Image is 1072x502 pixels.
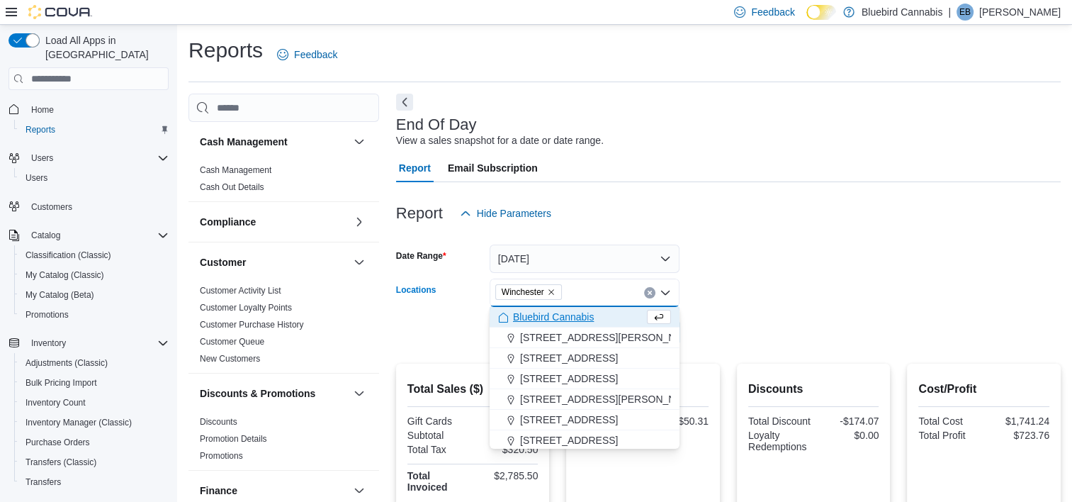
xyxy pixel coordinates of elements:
[3,196,174,217] button: Customers
[188,282,379,373] div: Customer
[26,150,169,167] span: Users
[979,4,1061,21] p: [PERSON_NAME]
[26,457,96,468] span: Transfers (Classic)
[26,417,132,428] span: Inventory Manager (Classic)
[200,215,256,229] h3: Compliance
[200,182,264,192] a: Cash Out Details
[26,397,86,408] span: Inventory Count
[26,101,60,118] a: Home
[816,415,879,427] div: -$174.07
[20,121,169,138] span: Reports
[396,250,446,262] label: Date Range
[407,470,448,493] strong: Total Invoiced
[520,413,618,427] span: [STREET_ADDRESS]
[200,354,260,364] a: New Customers
[20,355,113,372] a: Adjustments (Classic)
[200,484,348,498] button: Finance
[200,164,271,176] span: Cash Management
[14,265,174,285] button: My Catalog (Classic)
[14,413,174,433] button: Inventory Manager (Classic)
[200,386,315,401] h3: Discounts & Promotions
[14,472,174,492] button: Transfers
[200,320,304,330] a: Customer Purchase History
[396,284,436,296] label: Locations
[351,254,368,271] button: Customer
[31,338,66,349] span: Inventory
[14,168,174,188] button: Users
[20,374,169,391] span: Bulk Pricing Import
[351,133,368,150] button: Cash Management
[454,199,557,228] button: Hide Parameters
[918,381,1049,398] h2: Cost/Profit
[987,415,1049,427] div: $1,741.24
[20,394,91,411] a: Inventory Count
[188,413,379,470] div: Discounts & Promotions
[14,393,174,413] button: Inventory Count
[271,40,343,69] a: Feedback
[3,333,174,353] button: Inventory
[200,135,348,149] button: Cash Management
[26,100,169,118] span: Home
[26,437,90,448] span: Purchase Orders
[20,306,169,323] span: Promotions
[31,152,53,164] span: Users
[20,355,169,372] span: Adjustments (Classic)
[26,289,94,301] span: My Catalog (Beta)
[26,269,104,281] span: My Catalog (Classic)
[490,430,679,451] button: [STREET_ADDRESS]
[490,307,679,328] button: Bluebird Cannabis
[200,286,281,296] a: Customer Activity List
[20,121,61,138] a: Reports
[20,286,169,303] span: My Catalog (Beta)
[520,330,700,345] span: [STREET_ADDRESS][PERSON_NAME]
[200,450,243,462] span: Promotions
[490,328,679,348] button: [STREET_ADDRESS][PERSON_NAME]
[3,99,174,119] button: Home
[396,94,413,111] button: Next
[20,414,137,431] a: Inventory Manager (Classic)
[20,267,110,284] a: My Catalog (Classic)
[26,377,97,389] span: Bulk Pricing Import
[3,225,174,245] button: Catalog
[660,287,671,299] button: Close list of options
[200,165,271,175] a: Cash Management
[20,454,169,471] span: Transfers (Classic)
[14,353,174,373] button: Adjustments (Classic)
[918,415,981,427] div: Total Cost
[396,116,477,133] h3: End Of Day
[26,124,55,135] span: Reports
[200,255,348,269] button: Customer
[351,385,368,402] button: Discounts & Promotions
[513,310,594,324] span: Bluebird Cannabis
[200,337,264,347] a: Customer Queue
[200,302,292,313] span: Customer Loyalty Points
[20,267,169,284] span: My Catalog (Classic)
[20,247,169,264] span: Classification (Classic)
[918,430,981,441] div: Total Profit
[26,199,78,216] a: Customers
[200,484,237,498] h3: Finance
[26,250,111,261] span: Classification (Classic)
[490,369,679,389] button: [STREET_ADDRESS]
[31,104,54,116] span: Home
[407,444,470,455] div: Total Tax
[200,451,243,461] a: Promotions
[200,353,260,364] span: New Customers
[748,381,879,398] h2: Discounts
[351,213,368,230] button: Compliance
[520,351,618,365] span: [STREET_ADDRESS]
[862,4,942,21] p: Bluebird Cannabis
[396,133,604,148] div: View a sales snapshot for a date or date range.
[26,476,61,488] span: Transfers
[475,444,538,455] div: $320.50
[20,169,53,186] a: Users
[644,287,655,299] button: Clear input
[475,415,538,427] div: $0.00
[200,135,288,149] h3: Cash Management
[490,348,679,369] button: [STREET_ADDRESS]
[200,182,264,193] span: Cash Out Details
[20,434,169,451] span: Purchase Orders
[14,373,174,393] button: Bulk Pricing Import
[200,336,264,347] span: Customer Queue
[26,357,108,369] span: Adjustments (Classic)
